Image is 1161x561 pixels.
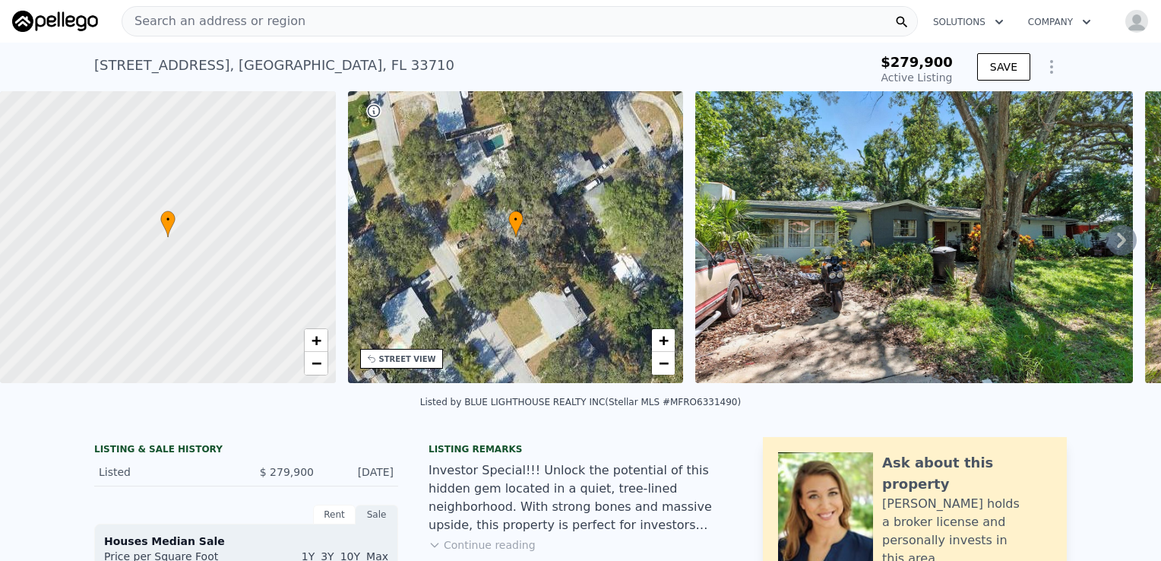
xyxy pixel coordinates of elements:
span: Search an address or region [122,12,305,30]
span: • [508,213,524,227]
div: Ask about this property [882,452,1052,495]
div: [DATE] [326,464,394,480]
div: STREET VIEW [379,353,436,365]
span: Active Listing [881,71,953,84]
div: [STREET_ADDRESS] , [GEOGRAPHIC_DATA] , FL 33710 [94,55,454,76]
a: Zoom out [652,352,675,375]
span: • [160,213,176,227]
a: Zoom in [305,329,327,352]
div: Investor Special!!! Unlock the potential of this hidden gem located in a quiet, tree-lined neighb... [429,461,732,534]
img: Pellego [12,11,98,32]
div: LISTING & SALE HISTORY [94,443,398,458]
span: + [311,331,321,350]
a: Zoom out [305,352,327,375]
span: − [659,353,669,372]
button: Show Options [1036,52,1067,82]
span: + [659,331,669,350]
div: • [160,211,176,237]
img: avatar [1125,9,1149,33]
div: Houses Median Sale [104,534,388,549]
span: $ 279,900 [260,466,314,478]
div: • [508,211,524,237]
img: Sale: 167294190 Parcel: 54409938 [695,91,1133,383]
div: Listed [99,464,234,480]
button: Solutions [921,8,1016,36]
button: Company [1016,8,1103,36]
div: Listed by BLUE LIGHTHOUSE REALTY INC (Stellar MLS #MFRO6331490) [420,397,741,407]
button: Continue reading [429,537,536,553]
div: Sale [356,505,398,525]
button: SAVE [977,53,1030,81]
span: $279,900 [881,54,953,70]
a: Zoom in [652,329,675,352]
span: − [311,353,321,372]
div: Listing remarks [429,443,732,455]
div: Rent [313,505,356,525]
